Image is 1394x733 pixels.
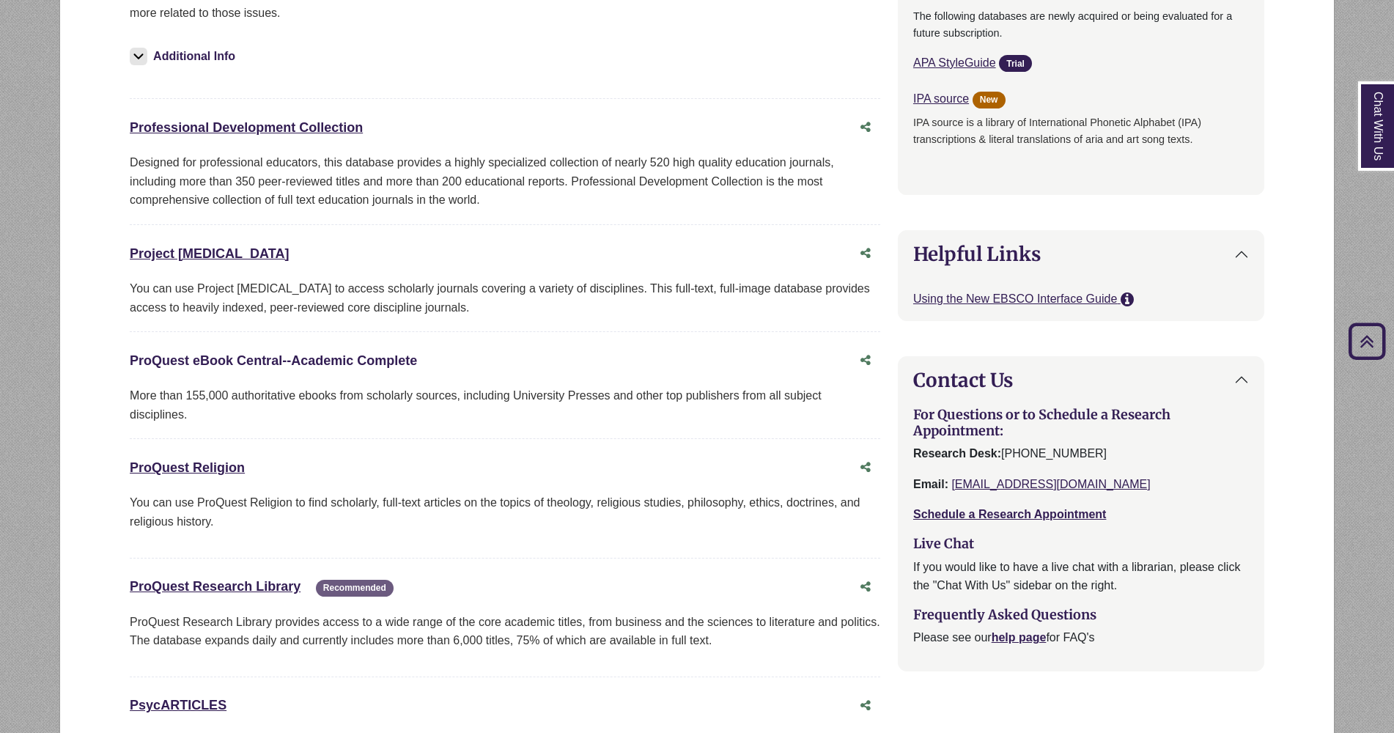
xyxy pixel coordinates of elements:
a: IPA source [913,92,969,105]
a: Using the New EBSCO Interface Guide [913,292,1121,305]
a: APA StyleGuide [913,56,996,69]
button: Share this database [851,692,880,720]
button: Share this database [851,240,880,268]
p: Please see our for FAQ's [913,628,1249,647]
button: Share this database [851,114,880,141]
button: Share this database [851,454,880,482]
span: Trial [999,55,1032,72]
a: PsycARTICLES [130,698,226,712]
button: Share this database [851,573,880,601]
button: Additional Info [130,46,240,67]
a: Professional Development Collection [130,120,363,135]
strong: Email: [913,478,948,490]
span: Recommended [316,580,394,597]
button: Contact Us [899,357,1264,403]
div: More than 155,000 authoritative ebooks from scholarly sources, including University Presses and o... [130,386,880,424]
a: Project [MEDICAL_DATA] [130,246,289,261]
h3: For Questions or to Schedule a Research Appointment: [913,407,1249,438]
p: If you would like to have a live chat with a librarian, please click the "Chat With Us" sidebar o... [913,558,1249,595]
a: ProQuest Research Library [130,579,300,594]
a: help page [992,631,1047,644]
a: Back to Top [1343,331,1390,351]
strong: Research Desk: [913,447,1001,460]
button: Helpful Links [899,231,1264,277]
p: [PHONE_NUMBER] [913,444,1249,463]
p: You can use ProQuest Religion to find scholarly, full-text articles on the topics of theology, re... [130,493,880,531]
p: The following databases are newly acquired or being evaluated for a future subscription. [913,8,1249,42]
h3: Live Chat [913,536,1249,552]
p: ProQuest Research Library provides access to a wide range of the core academic titles, from busin... [130,613,880,650]
div: Designed for professional educators, this database provides a highly specialized collection of ne... [130,153,880,210]
button: Share this database [851,347,880,375]
a: ProQuest eBook Central--Academic Complete [130,353,417,368]
a: [EMAIL_ADDRESS][DOMAIN_NAME] [951,478,1150,490]
h3: Frequently Asked Questions [913,607,1249,623]
a: Schedule a Research Appointment [913,508,1106,520]
span: New [973,92,1006,108]
a: ProQuest Religion [130,460,245,475]
p: IPA source is a library of International Phonetic Alphabet (IPA) transcriptions & literal transla... [913,114,1249,165]
div: You can use Project [MEDICAL_DATA] to access scholarly journals covering a variety of disciplines... [130,279,880,317]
